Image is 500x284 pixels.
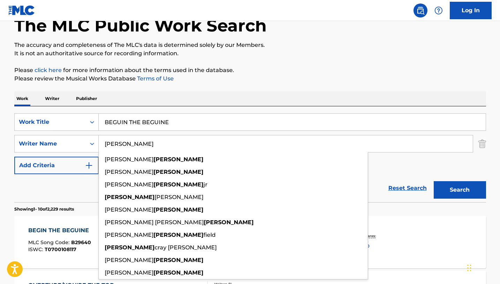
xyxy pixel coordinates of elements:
div: Drag [467,257,471,278]
button: Search [434,181,486,199]
strong: [PERSON_NAME] [154,156,203,163]
img: MLC Logo [8,5,35,15]
span: [PERSON_NAME] [105,269,154,276]
span: B29640 [71,239,91,246]
span: [PERSON_NAME] [155,194,203,200]
img: help [434,6,443,15]
p: The accuracy and completeness of The MLC's data is determined solely by our Members. [14,41,486,49]
img: search [416,6,425,15]
span: T0700108117 [45,246,76,253]
span: [PERSON_NAME] [105,156,154,163]
div: Help [432,3,446,17]
a: Terms of Use [136,75,174,82]
strong: [PERSON_NAME] [154,257,203,263]
div: Writer Name [19,140,82,148]
span: [PERSON_NAME] [105,232,154,238]
span: field [203,232,216,238]
strong: [PERSON_NAME] [154,206,203,213]
p: It is not an authoritative source for recording information. [14,49,486,58]
span: [PERSON_NAME] [PERSON_NAME] [105,219,204,226]
strong: [PERSON_NAME] [204,219,254,226]
img: 9d2ae6d4665cec9f34b9.svg [85,161,93,170]
span: [PERSON_NAME] [105,169,154,175]
p: Please for more information about the terms used in the database. [14,66,486,74]
p: Publisher [74,91,99,106]
span: cray [PERSON_NAME] [155,244,217,251]
strong: [PERSON_NAME] [154,232,203,238]
span: MLC Song Code : [28,239,71,246]
div: Work Title [19,118,82,126]
span: ISWC : [28,246,45,253]
div: BEGIN THE BEGUINE [28,226,92,235]
img: Delete Criterion [478,135,486,152]
button: Add Criteria [14,157,99,174]
strong: [PERSON_NAME] [154,169,203,175]
span: [PERSON_NAME] [105,257,154,263]
p: Please review the Musical Works Database [14,74,486,83]
strong: [PERSON_NAME] [154,181,203,188]
a: click here [35,67,62,73]
span: [PERSON_NAME] [105,206,154,213]
span: [PERSON_NAME] [105,181,154,188]
strong: [PERSON_NAME] [154,269,203,276]
p: Writer [43,91,61,106]
p: Work [14,91,30,106]
a: Log In [450,2,492,19]
strong: [PERSON_NAME] [105,244,155,251]
a: Public Search [413,3,427,17]
iframe: Chat Widget [465,250,500,284]
strong: [PERSON_NAME] [105,194,155,200]
form: Search Form [14,113,486,202]
p: Showing 1 - 10 of 2,229 results [14,206,74,212]
a: BEGIN THE BEGUINEMLC Song Code:B29640ISWC:T0700108117Writers (1)[PERSON_NAME]Recording Artists (1... [14,216,486,268]
a: Reset Search [385,180,430,196]
span: jr [203,181,208,188]
h1: The MLC Public Work Search [14,15,267,36]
